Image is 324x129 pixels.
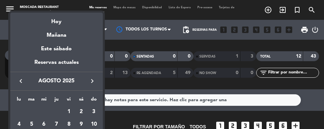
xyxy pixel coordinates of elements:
[88,96,100,106] th: domingo
[38,96,50,106] th: miércoles
[17,77,25,85] i: keyboard_arrow_left
[63,106,74,117] div: 1
[86,77,98,85] button: keyboard_arrow_right
[88,106,100,117] div: 3
[13,106,63,118] td: AGO.
[15,77,27,85] button: keyboard_arrow_left
[25,96,38,106] th: martes
[10,58,103,72] div: Reservas actuales
[76,106,87,117] div: 2
[10,26,103,40] div: Mañana
[27,77,86,85] span: agosto 2025
[62,106,75,118] td: 1 de agosto de 2025
[10,13,103,26] div: Hoy
[88,77,96,85] i: keyboard_arrow_right
[88,106,100,118] td: 3 de agosto de 2025
[75,106,88,118] td: 2 de agosto de 2025
[50,96,63,106] th: jueves
[75,96,88,106] th: sábado
[62,96,75,106] th: viernes
[10,40,103,58] div: Este sábado
[13,96,25,106] th: lunes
